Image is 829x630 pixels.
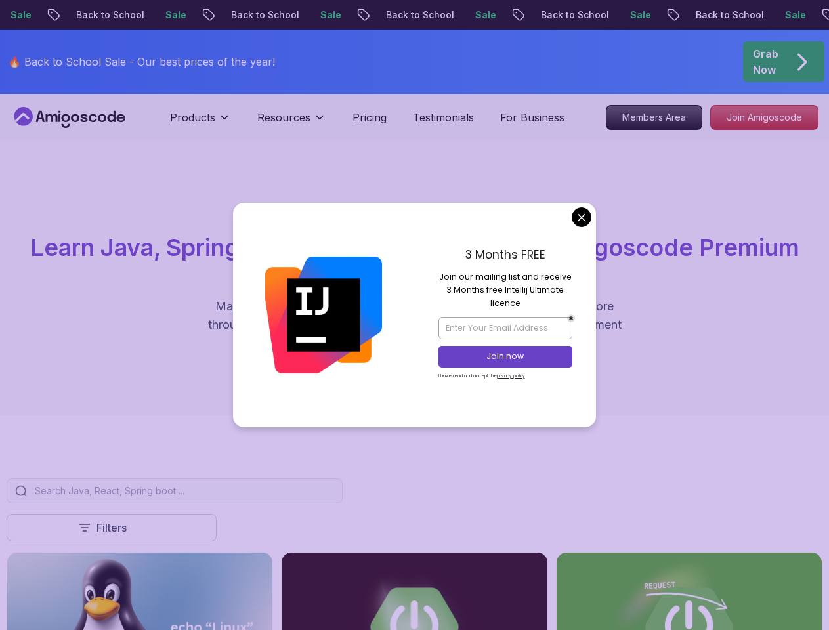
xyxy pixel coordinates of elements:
[753,46,778,77] p: Grab Now
[8,54,275,70] p: 🔥 Back to School Sale - Our best prices of the year!
[62,9,152,22] p: Back to School
[500,110,564,125] a: For Business
[152,9,194,22] p: Sale
[7,514,217,541] button: Filters
[307,9,349,22] p: Sale
[527,9,616,22] p: Back to School
[32,484,334,497] input: Search Java, React, Spring boot ...
[194,297,635,352] p: Master in-demand skills like Java, Spring Boot, DevOps, React, and more through hands-on, expert-...
[257,110,310,125] p: Resources
[170,110,215,125] p: Products
[606,106,702,129] p: Members Area
[372,9,461,22] p: Back to School
[711,106,818,129] p: Join Amigoscode
[682,9,771,22] p: Back to School
[606,105,702,130] a: Members Area
[352,110,387,125] a: Pricing
[771,9,813,22] p: Sale
[461,9,503,22] p: Sale
[217,9,307,22] p: Back to School
[257,110,326,136] button: Resources
[413,110,474,125] a: Testimonials
[30,233,799,288] span: Learn Java, Spring Boot, DevOps & More with Amigoscode Premium Courses
[170,110,231,136] button: Products
[616,9,658,22] p: Sale
[96,520,127,535] p: Filters
[710,105,818,130] a: Join Amigoscode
